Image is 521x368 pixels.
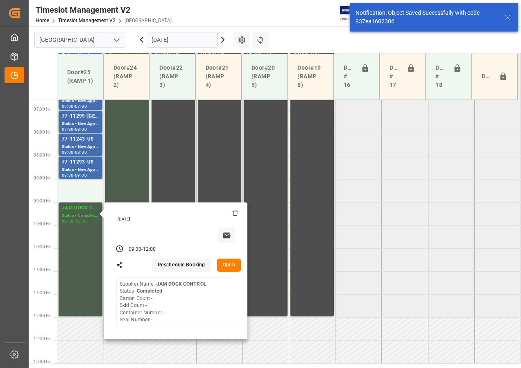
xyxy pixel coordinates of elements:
div: 12:00 [75,219,87,223]
button: Open [217,259,241,272]
span: 11:30 Hr [34,291,50,295]
div: 09:30 [129,246,142,253]
span: 09:00 Hr [34,176,50,180]
button: Reschedule Booking [152,259,211,272]
div: Status - New Appointment [62,98,99,104]
div: JAM DOCK CONTROL [62,204,99,212]
button: open menu [110,34,122,46]
div: 08:00 [75,127,87,131]
div: Notification: Object Saved Successfully with code 937ea1602306 [356,9,496,26]
a: Timeslot Management V2 [58,18,116,23]
div: Status - New Appointment [62,143,99,150]
span: 11:00 Hr [34,268,50,272]
div: Door#25 (RAMP 1) [64,65,97,89]
div: 08:00 [62,150,74,154]
div: Doors # 17 [386,60,403,93]
input: DD-MM-YYYY [147,32,218,48]
div: Status - New Appointment [62,166,99,173]
div: Door#22 (RAMP 3) [156,60,188,93]
div: 12:00 [143,246,156,253]
div: - [74,173,75,177]
div: - [74,150,75,154]
div: 08:30 [62,173,74,177]
div: - [74,219,75,223]
div: 77-11299-[GEOGRAPHIC_DATA] [62,112,99,120]
b: Completed [137,288,162,294]
div: Door#20 (RAMP 5) [248,60,281,93]
a: Home [36,18,49,23]
b: JAM DOCK CONTROL [156,281,206,287]
div: Door#23 [478,69,496,84]
span: 12:00 Hr [34,313,50,318]
span: 10:30 Hr [34,245,50,249]
div: 07:30 [75,104,87,108]
span: 07:30 Hr [34,107,50,111]
span: 09:30 Hr [34,199,50,203]
div: Door#21 (RAMP 4) [202,60,235,93]
div: - [74,127,75,131]
div: Status - New Appointment [62,120,99,127]
span: 13:00 Hr [34,359,50,364]
div: Timeslot Management V2 [36,4,172,16]
div: 08:30 [75,150,87,154]
div: Doors # 16 [340,60,358,93]
div: 09:00 [75,173,87,177]
div: - [141,246,143,253]
div: Door#24 (RAMP 2) [110,60,143,93]
span: 08:30 Hr [34,153,50,157]
div: 07:00 [62,104,74,108]
div: 77-11293-US [62,158,99,166]
img: Exertis%20JAM%20-%20Email%20Logo.jpg_1722504956.jpg [340,6,368,20]
div: Supplier Name - Status - Carton Count - Skid Count - Container Number - Seal Number - [120,281,206,324]
div: 07:30 [62,127,74,131]
div: Door#19 (RAMP 6) [294,60,326,93]
div: 77-11243-US [62,135,99,143]
div: - [74,104,75,108]
div: [DATE] [115,216,238,222]
span: 08:00 Hr [34,130,50,134]
input: Type to search/select [34,32,125,48]
div: Status - Completed [62,212,99,219]
span: 10:00 Hr [34,222,50,226]
div: Doors # 18 [432,60,449,93]
span: 12:30 Hr [34,336,50,341]
div: 09:30 [62,219,74,223]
